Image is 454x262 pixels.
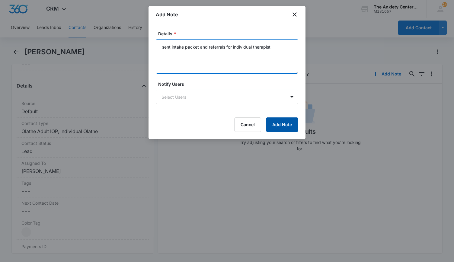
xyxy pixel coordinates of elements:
h1: Add Note [156,11,178,18]
label: Notify Users [158,81,301,87]
button: Cancel [234,117,261,132]
button: Add Note [266,117,298,132]
button: close [291,11,298,18]
textarea: sent intake packet and referrals for individual therapist [156,39,298,74]
label: Details [158,30,301,37]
